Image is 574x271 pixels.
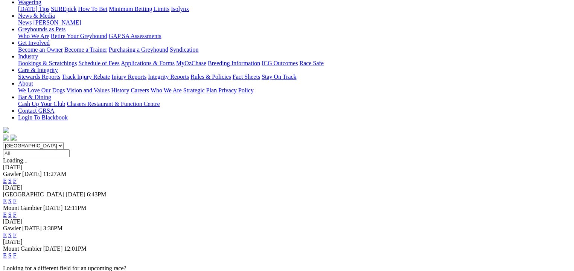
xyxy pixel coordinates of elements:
a: Isolynx [171,6,189,12]
span: [DATE] [22,225,42,231]
a: F [13,211,17,218]
a: [PERSON_NAME] [33,19,81,26]
a: Get Involved [18,40,50,46]
a: E [3,198,7,204]
a: Stay On Track [262,73,296,80]
a: Careers [131,87,149,93]
a: Breeding Information [208,60,260,66]
a: Chasers Restaurant & Function Centre [67,101,160,107]
a: Vision and Values [66,87,110,93]
a: We Love Our Dogs [18,87,65,93]
a: MyOzChase [176,60,206,66]
div: News & Media [18,19,571,26]
a: Track Injury Rebate [62,73,110,80]
a: S [8,252,12,259]
a: E [3,211,7,218]
a: Industry [18,53,38,60]
a: Care & Integrity [18,67,58,73]
span: 3:38PM [43,225,63,231]
a: SUREpick [51,6,76,12]
a: Contact GRSA [18,107,54,114]
img: logo-grsa-white.png [3,127,9,133]
a: News & Media [18,12,55,19]
a: E [3,252,7,259]
a: Login To Blackbook [18,114,68,121]
span: 12:11PM [64,205,86,211]
div: Industry [18,60,571,67]
input: Select date [3,149,70,157]
span: 11:27AM [43,171,67,177]
a: Cash Up Your Club [18,101,65,107]
a: How To Bet [78,6,108,12]
a: GAP SA Assessments [109,33,161,39]
a: Who We Are [18,33,49,39]
a: Schedule of Fees [78,60,119,66]
img: twitter.svg [11,135,17,141]
a: Who We Are [151,87,182,93]
span: [DATE] [43,205,63,211]
div: [DATE] [3,184,571,191]
a: Minimum Betting Limits [109,6,169,12]
span: Gawler [3,225,21,231]
a: ICG Outcomes [262,60,298,66]
a: S [8,232,12,238]
div: Get Involved [18,46,571,53]
div: Bar & Dining [18,101,571,107]
a: Rules & Policies [190,73,231,80]
div: Wagering [18,6,571,12]
span: Mount Gambier [3,205,42,211]
span: [DATE] [43,245,63,252]
a: Strategic Plan [183,87,217,93]
div: Greyhounds as Pets [18,33,571,40]
a: Fact Sheets [233,73,260,80]
a: Integrity Reports [148,73,189,80]
a: Stewards Reports [18,73,60,80]
div: Care & Integrity [18,73,571,80]
div: [DATE] [3,218,571,225]
div: About [18,87,571,94]
img: facebook.svg [3,135,9,141]
a: Bar & Dining [18,94,51,100]
a: S [8,211,12,218]
a: History [111,87,129,93]
a: Greyhounds as Pets [18,26,65,32]
a: F [13,252,17,259]
a: Purchasing a Greyhound [109,46,168,53]
a: Race Safe [299,60,323,66]
a: F [13,178,17,184]
a: S [8,198,12,204]
span: [DATE] [66,191,85,198]
a: F [13,198,17,204]
span: Mount Gambier [3,245,42,252]
span: Gawler [3,171,21,177]
a: E [3,232,7,238]
a: About [18,80,33,87]
div: [DATE] [3,164,571,171]
a: News [18,19,32,26]
a: Become a Trainer [64,46,107,53]
a: Applications & Forms [121,60,175,66]
span: 12:01PM [64,245,87,252]
a: F [13,232,17,238]
span: [GEOGRAPHIC_DATA] [3,191,64,198]
a: E [3,178,7,184]
span: Loading... [3,157,27,164]
a: S [8,178,12,184]
div: [DATE] [3,239,571,245]
span: [DATE] [22,171,42,177]
a: Injury Reports [111,73,146,80]
a: Retire Your Greyhound [51,33,107,39]
a: Syndication [170,46,198,53]
a: Privacy Policy [218,87,254,93]
a: Become an Owner [18,46,63,53]
a: [DATE] Tips [18,6,49,12]
a: Bookings & Scratchings [18,60,77,66]
span: 6:43PM [87,191,107,198]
